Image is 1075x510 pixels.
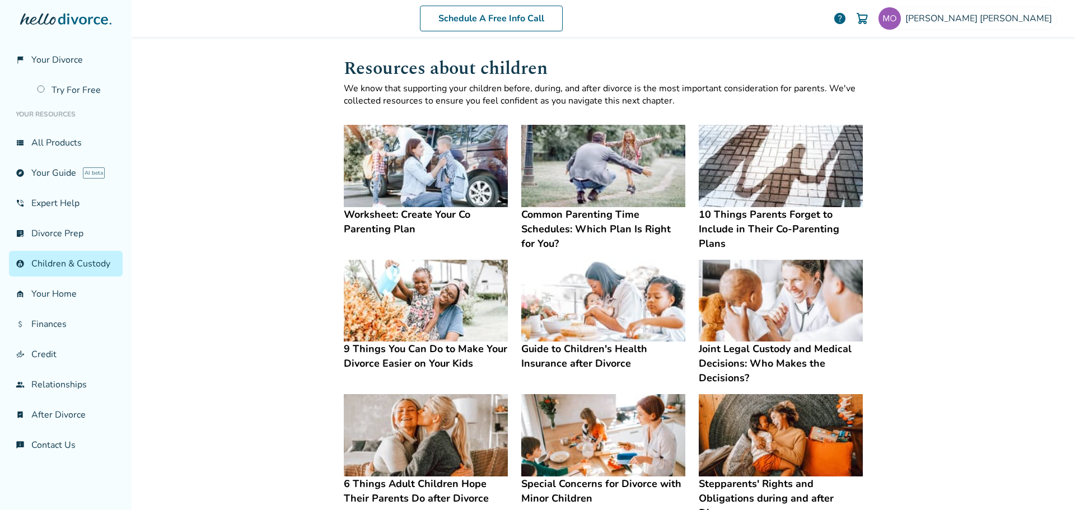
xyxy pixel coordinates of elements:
[344,207,508,236] h4: Worksheet: Create Your Co Parenting Plan
[878,7,901,30] img: melhill82@gmail.com
[16,169,25,177] span: explore
[16,410,25,419] span: bookmark_check
[344,394,508,506] a: 6 Things Adult Children Hope Their Parents Do after Divorce6 Things Adult Children Hope Their Par...
[344,260,508,371] a: 9 Things You Can Do to Make Your Divorce Easier on Your Kids9 Things You Can Do to Make Your Divo...
[344,125,508,207] img: Worksheet: Create Your Co Parenting Plan
[1019,456,1075,510] iframe: Chat Widget
[30,77,123,103] a: Try For Free
[344,260,508,342] img: 9 Things You Can Do to Make Your Divorce Easier on Your Kids
[344,125,508,236] a: Worksheet: Create Your Co Parenting PlanWorksheet: Create Your Co Parenting Plan
[16,320,25,329] span: attach_money
[699,341,863,385] h4: Joint Legal Custody and Medical Decisions: Who Makes the Decisions?
[9,160,123,186] a: exploreYour GuideAI beta
[699,125,863,251] a: 10 Things Parents Forget to Include in Their Co-Parenting Plans10 Things Parents Forget to Includ...
[9,311,123,337] a: attach_moneyFinances
[344,394,508,476] img: 6 Things Adult Children Hope Their Parents Do after Divorce
[9,432,123,458] a: chat_infoContact Us
[699,394,863,476] img: Stepparents' Rights and Obligations during and after Divorce
[521,476,685,506] h4: Special Concerns for Divorce with Minor Children
[344,55,863,82] h1: Resources about children
[344,476,508,506] h4: 6 Things Adult Children Hope Their Parents Do after Divorce
[9,372,123,397] a: groupRelationships
[9,47,123,73] a: flag_2Your Divorce
[16,229,25,238] span: list_alt_check
[9,130,123,156] a: view_listAll Products
[699,260,863,386] a: Joint Legal Custody and Medical Decisions: Who Makes the Decisions?Joint Legal Custody and Medica...
[9,251,123,277] a: account_childChildren & Custody
[521,125,685,251] a: Common Parenting Time Schedules: Which Plan Is Right for You?Common Parenting Time Schedules: Whi...
[833,12,847,25] a: help
[16,138,25,147] span: view_list
[9,103,123,125] li: Your Resources
[699,125,863,207] img: 10 Things Parents Forget to Include in Their Co-Parenting Plans
[699,260,863,342] img: Joint Legal Custody and Medical Decisions: Who Makes the Decisions?
[344,82,863,107] p: We know that supporting your children before, during, and after divorce is the most important con...
[9,402,123,428] a: bookmark_checkAfter Divorce
[420,6,563,31] a: Schedule A Free Info Call
[521,260,685,342] img: Guide to Children's Health Insurance after Divorce
[521,260,685,371] a: Guide to Children's Health Insurance after DivorceGuide to Children's Health Insurance after Divorce
[344,341,508,371] h4: 9 Things You Can Do to Make Your Divorce Easier on Your Kids
[905,12,1057,25] span: [PERSON_NAME] [PERSON_NAME]
[16,380,25,389] span: group
[16,441,25,450] span: chat_info
[699,207,863,251] h4: 10 Things Parents Forget to Include in Their Co-Parenting Plans
[31,54,83,66] span: Your Divorce
[16,289,25,298] span: garage_home
[521,394,685,506] a: Special Concerns for Divorce with Minor ChildrenSpecial Concerns for Divorce with Minor Children
[9,221,123,246] a: list_alt_checkDivorce Prep
[521,341,685,371] h4: Guide to Children's Health Insurance after Divorce
[16,259,25,268] span: account_child
[521,207,685,251] h4: Common Parenting Time Schedules: Which Plan Is Right for You?
[16,55,25,64] span: flag_2
[83,167,105,179] span: AI beta
[521,394,685,476] img: Special Concerns for Divorce with Minor Children
[9,281,123,307] a: garage_homeYour Home
[9,341,123,367] a: finance_modeCredit
[856,12,869,25] img: Cart
[16,199,25,208] span: phone_in_talk
[16,350,25,359] span: finance_mode
[9,190,123,216] a: phone_in_talkExpert Help
[521,125,685,207] img: Common Parenting Time Schedules: Which Plan Is Right for You?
